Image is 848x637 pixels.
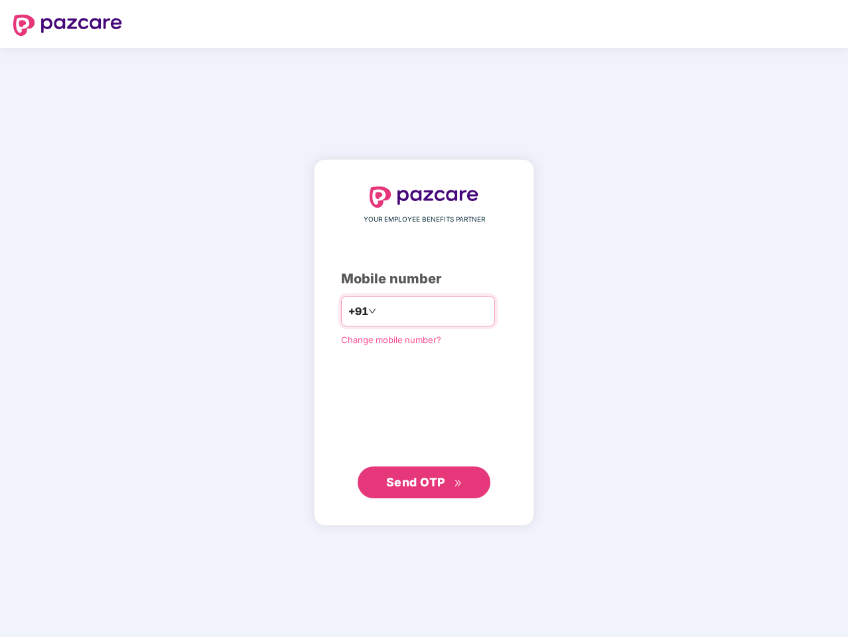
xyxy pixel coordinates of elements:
div: Mobile number [341,269,507,289]
span: YOUR EMPLOYEE BENEFITS PARTNER [364,214,485,225]
button: Send OTPdouble-right [358,466,490,498]
span: down [368,307,376,315]
span: double-right [454,479,462,488]
img: logo [370,186,478,208]
img: logo [13,15,122,36]
a: Change mobile number? [341,334,441,345]
span: +91 [348,303,368,320]
span: Send OTP [386,475,445,489]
